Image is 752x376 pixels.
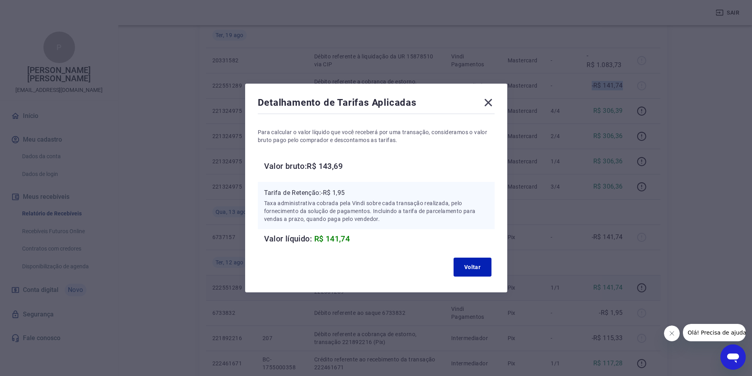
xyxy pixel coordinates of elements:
span: Olá! Precisa de ajuda? [5,6,66,12]
iframe: Mensagem da empresa [683,324,746,341]
p: Taxa administrativa cobrada pela Vindi sobre cada transação realizada, pelo fornecimento da soluç... [264,199,488,223]
span: R$ 141,74 [314,234,350,243]
p: Tarifa de Retenção: -R$ 1,95 [264,188,488,198]
button: Voltar [454,258,491,277]
h6: Valor bruto: R$ 143,69 [264,160,495,172]
h6: Valor líquido: [264,232,495,245]
div: Detalhamento de Tarifas Aplicadas [258,96,495,112]
p: Para calcular o valor líquido que você receberá por uma transação, consideramos o valor bruto pag... [258,128,495,144]
iframe: Fechar mensagem [664,325,680,341]
iframe: Botão para abrir a janela de mensagens [720,344,746,370]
